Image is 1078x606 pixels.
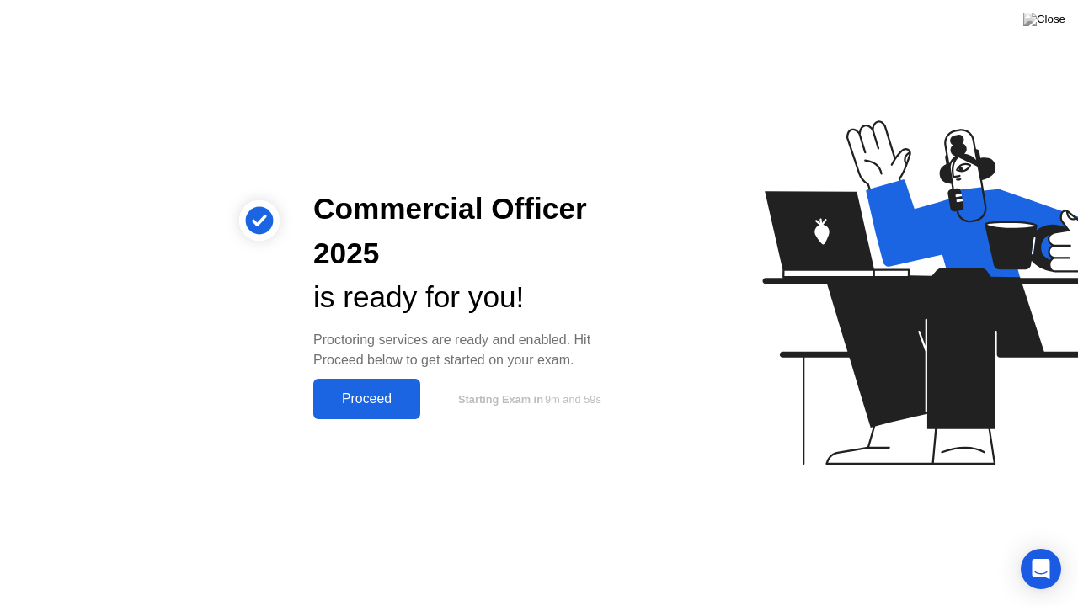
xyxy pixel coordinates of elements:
[545,393,601,406] span: 9m and 59s
[318,391,415,407] div: Proceed
[313,187,627,276] div: Commercial Officer 2025
[1021,549,1061,589] div: Open Intercom Messenger
[313,330,627,370] div: Proctoring services are ready and enabled. Hit Proceed below to get started on your exam.
[429,383,627,415] button: Starting Exam in9m and 59s
[313,379,420,419] button: Proceed
[313,275,627,320] div: is ready for you!
[1023,13,1065,26] img: Close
